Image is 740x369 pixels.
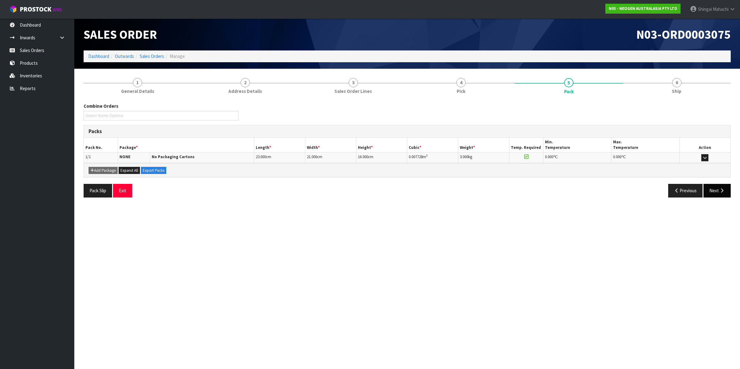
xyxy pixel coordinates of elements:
[407,152,458,163] td: m
[460,154,468,159] span: 3.000
[611,152,679,163] td: ℃
[698,6,712,12] span: Shingai
[543,138,611,152] th: Min. Temperature
[152,154,194,159] strong: No Packaging Cartons
[356,138,407,152] th: Height
[409,154,423,159] span: 0.007728
[679,138,730,152] th: Action
[672,78,681,87] span: 6
[20,5,51,13] span: ProStock
[305,138,356,152] th: Width
[85,154,91,159] span: 1/1
[307,154,317,159] span: 21.000
[509,138,543,152] th: Temp. Required
[703,184,731,197] button: Next
[672,88,681,94] span: Ship
[256,154,266,159] span: 23.000
[636,27,731,42] span: N03-ORD0003075
[89,167,118,174] button: Add Package
[254,152,305,163] td: cm
[113,184,132,197] button: Exit
[407,138,458,152] th: Cubic
[140,53,164,59] a: Sales Orders
[120,168,138,173] span: Expand All
[356,152,407,163] td: cm
[84,138,118,152] th: Pack No.
[456,78,466,87] span: 4
[545,154,553,159] span: 0.000
[119,167,140,174] button: Expand All
[458,138,509,152] th: Weight
[229,88,262,94] span: Address Details
[564,78,573,87] span: 5
[305,152,356,163] td: cm
[609,6,677,11] strong: N03 - NEOGEN AUSTRALASIA PTY LTD
[349,78,358,87] span: 3
[668,184,703,197] button: Previous
[120,154,130,159] strong: NONE
[254,138,305,152] th: Length
[543,152,611,163] td: ℃
[611,138,679,152] th: Max. Temperature
[89,128,726,134] h3: Packs
[53,7,62,13] small: WMS
[358,154,368,159] span: 16.000
[133,78,142,87] span: 1
[334,88,372,94] span: Sales Order Lines
[9,5,17,13] img: cube-alt.png
[121,88,154,94] span: General Details
[118,138,254,152] th: Package
[84,184,112,197] button: Pack Slip
[170,53,185,59] span: Manage
[458,152,509,163] td: kg
[84,98,731,202] span: Pack
[241,78,250,87] span: 2
[457,88,465,94] span: Pick
[115,53,134,59] a: Outwards
[141,167,166,174] button: Export Packs
[84,103,118,109] label: Combine Orders
[426,154,428,158] sup: 3
[88,53,109,59] a: Dashboard
[84,27,157,42] span: Sales Order
[613,154,621,159] span: 0.000
[564,88,574,95] span: Pack
[713,6,729,12] span: Mahachi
